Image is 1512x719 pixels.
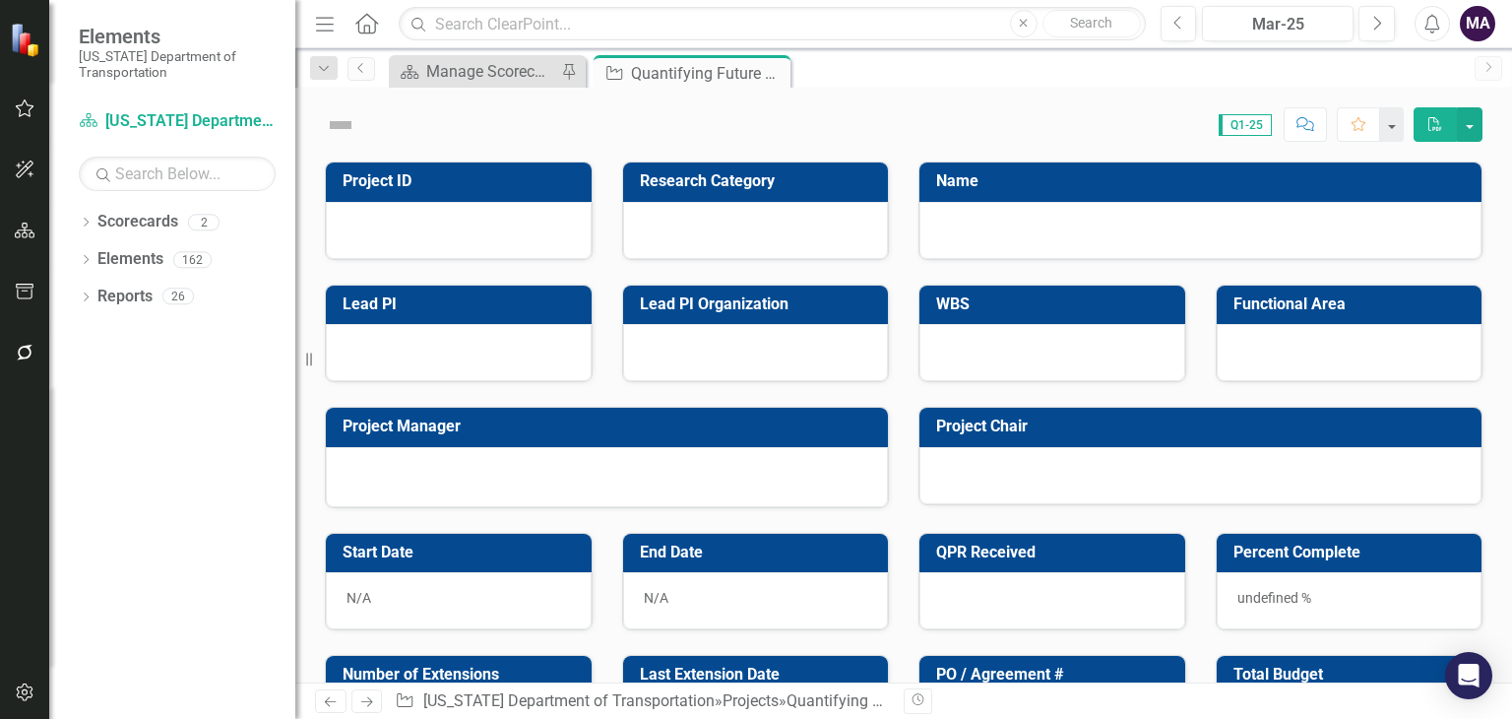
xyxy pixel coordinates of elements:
h3: Last Extension Date [640,666,879,684]
span: Search [1070,15,1112,31]
a: [US_STATE] Department of Transportation [79,110,276,133]
a: Scorecards [97,211,178,233]
h3: Project Manager [343,418,878,435]
div: 162 [173,251,212,268]
h3: QPR Received [936,544,1175,561]
h3: WBS [936,295,1175,313]
h3: Start Date [343,544,582,561]
h3: PO / Agreement # [936,666,1175,684]
input: Search ClearPoint... [399,7,1145,41]
img: Not Defined [325,109,356,141]
h3: Functional Area [1233,295,1473,313]
h3: Lead PI Organization [640,295,879,313]
h3: Name [936,172,1472,190]
div: 2 [188,214,220,230]
div: undefined % [1217,572,1482,629]
span: Q1-25 [1219,114,1272,136]
a: Reports [97,286,153,308]
h3: Project ID [343,172,582,190]
a: Elements [97,248,163,271]
h3: Number of Extensions [343,666,582,684]
a: Projects [723,691,779,710]
h3: Research Category [640,172,879,190]
h3: Percent Complete [1233,544,1473,561]
div: 26 [162,289,194,305]
h3: Project Chair [936,418,1472,435]
div: Open Intercom Messenger [1445,652,1492,699]
button: Search [1042,10,1141,37]
div: N/A [623,572,889,629]
div: Quantifying Future Precipitation Extremes [787,691,1076,710]
div: » » [395,690,889,713]
button: Mar-25 [1202,6,1354,41]
a: [US_STATE] Department of Transportation [423,691,715,710]
button: MA [1460,6,1495,41]
span: Elements [79,25,276,48]
div: Mar-25 [1209,13,1347,36]
div: Manage Scorecards [426,59,556,84]
div: Quantifying Future Precipitation Extremes [631,61,786,86]
h3: Lead PI [343,295,582,313]
img: ClearPoint Strategy [10,23,44,57]
input: Search Below... [79,157,276,191]
h3: End Date [640,544,879,561]
a: Manage Scorecards [394,59,556,84]
h3: Total Budget [1233,666,1473,684]
small: [US_STATE] Department of Transportation [79,48,276,81]
div: N/A [326,572,592,629]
